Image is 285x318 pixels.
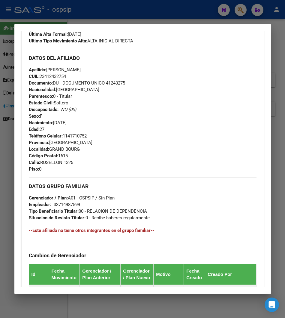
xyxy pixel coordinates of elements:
[29,120,67,125] span: [DATE]
[29,113,42,119] span: F
[29,147,80,152] span: GRAND BOURG
[29,195,68,201] strong: Gerenciador / Plan:
[80,285,121,316] td: ( )
[29,107,58,112] strong: Discapacitado:
[29,113,40,119] strong: Sexo:
[29,94,53,99] strong: Parentesco:
[184,285,205,316] td: [DATE]
[29,160,73,165] span: ROSELLON 1325
[29,183,256,190] h3: DATOS GRUPO FAMILIAR
[29,55,256,61] h3: DATOS DEL AFILIADO
[29,153,58,159] strong: Código Postal:
[29,264,49,285] th: Id
[184,264,205,285] th: Fecha Creado
[29,147,49,152] strong: Localidad:
[29,87,56,92] strong: Nacionalidad:
[29,195,115,201] span: A01 - OSPSIP / Sin Plan
[154,264,184,285] th: Motivo
[29,153,68,159] span: 1615
[121,264,154,285] th: Gerenciador / Plan Nuevo
[29,166,41,172] span: 0
[29,208,147,214] span: 00 - RELACION DE DEPENDENCIA
[49,285,80,316] td: [DATE]
[29,80,125,86] span: DU - DOCUMENTO UNICO 41243275
[80,264,121,285] th: Gerenciador / Plan Anterior
[205,264,256,285] th: Creado Por
[29,208,79,214] strong: Tipo Beneficiario Titular:
[29,202,51,207] strong: Empleador:
[29,67,81,73] span: [PERSON_NAME]
[121,285,154,316] td: ( )
[29,38,133,44] span: ALTA INICIAL DIRECTA
[29,100,54,106] strong: Estado Civil:
[54,201,80,208] div: 33714987599
[61,107,76,112] i: NO (00)
[29,252,256,259] h3: Cambios de Gerenciador
[205,285,256,316] td: [PERSON_NAME] - [PERSON_NAME][EMAIL_ADDRESS][DOMAIN_NAME]
[29,140,92,145] span: [GEOGRAPHIC_DATA]
[29,227,256,234] h4: --Este afiliado no tiene otros integrantes en el grupo familiar--
[49,264,80,285] th: Fecha Movimiento
[29,166,39,172] strong: Piso:
[154,285,184,316] td: CREACION DE AFILIADO
[29,100,68,106] span: Soltero
[29,67,46,73] strong: Apellido:
[29,127,40,132] strong: Edad:
[29,32,68,37] strong: Última Alta Formal:
[29,94,72,99] span: 0 - Titular
[29,74,66,79] span: 23412432754
[29,160,40,165] strong: Calle:
[29,127,44,132] span: 27
[29,87,99,92] span: [GEOGRAPHIC_DATA]
[29,133,63,139] strong: Teléfono Celular:
[265,298,279,312] div: Open Intercom Messenger
[29,215,85,221] strong: Situacion de Revista Titular:
[29,32,81,37] span: [DATE]
[29,74,40,79] strong: CUIL:
[29,285,49,316] td: 237504
[29,140,49,145] strong: Provincia:
[29,80,53,86] strong: Documento:
[29,215,150,221] span: 0 - Recibe haberes regularmente
[29,133,87,139] span: 1141710752
[29,38,87,44] strong: Ultimo Tipo Movimiento Alta:
[29,120,53,125] strong: Nacimiento:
